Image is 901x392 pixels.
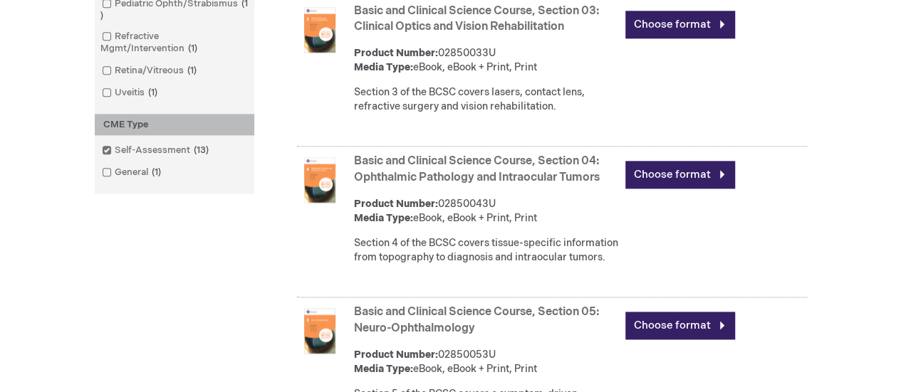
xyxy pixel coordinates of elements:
[354,4,599,34] a: Basic and Clinical Science Course, Section 03: Clinical Optics and Vision Rehabilitation
[625,11,735,38] a: Choose format
[98,64,202,78] a: Retina/Vitreous1
[354,348,618,376] div: 02850053U eBook, eBook + Print, Print
[148,166,165,178] span: 1
[98,166,167,179] a: General1
[145,87,161,98] span: 1
[184,65,200,76] span: 1
[354,47,438,59] strong: Product Number:
[98,86,163,100] a: Uveitis1
[297,7,343,53] img: Basic and Clinical Science Course, Section 03: Clinical Optics and Vision Rehabilitation
[354,61,413,73] strong: Media Type:
[354,236,618,265] div: Section 4 of the BCSC covers tissue-specific information from topography to diagnosis and intraoc...
[190,144,212,156] span: 13
[98,30,251,55] a: Refractive Mgmt/Intervention1
[354,363,413,375] strong: Media Type:
[354,85,618,114] div: Section 3 of the BCSC covers lasers, contact lens, refractive surgery and vision rehabilitation.
[297,157,343,203] img: Basic and Clinical Science Course, Section 04: Ophthalmic Pathology and Intraocular Tumors
[354,197,618,226] div: 02850043U eBook, eBook + Print, Print
[354,349,438,361] strong: Product Number:
[95,114,254,136] div: CME Type
[354,46,618,75] div: 02850033U eBook, eBook + Print, Print
[98,144,214,157] a: Self-Assessment13
[354,198,438,210] strong: Product Number:
[625,161,735,189] a: Choose format
[297,308,343,354] img: Basic and Clinical Science Course, Section 05: Neuro-Ophthalmology
[184,43,201,54] span: 1
[354,212,413,224] strong: Media Type:
[354,154,600,184] a: Basic and Clinical Science Course, Section 04: Ophthalmic Pathology and Intraocular Tumors
[354,305,599,335] a: Basic and Clinical Science Course, Section 05: Neuro-Ophthalmology
[625,312,735,339] a: Choose format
